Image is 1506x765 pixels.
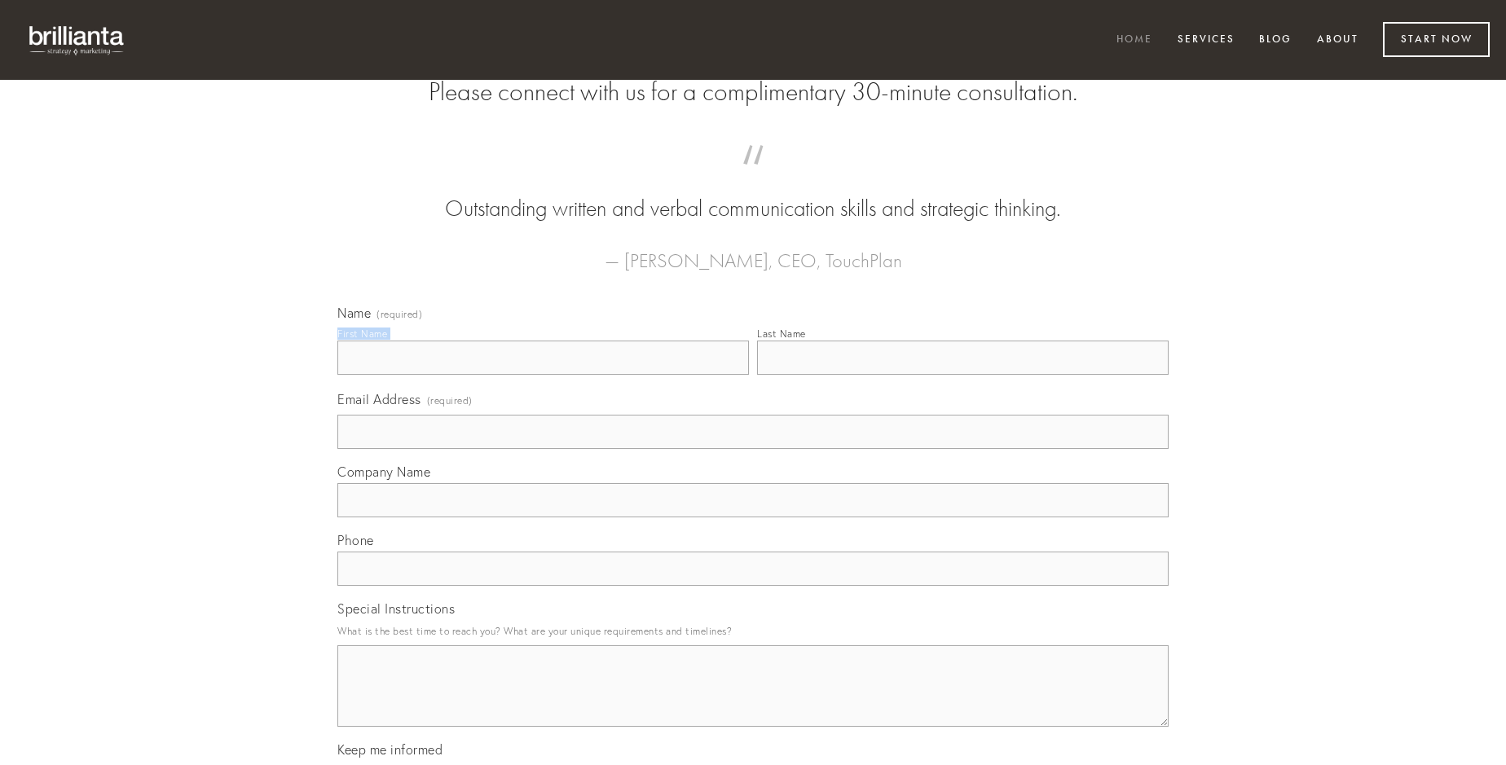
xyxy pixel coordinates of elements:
[1167,27,1245,54] a: Services
[1383,22,1490,57] a: Start Now
[1306,27,1369,54] a: About
[427,389,473,411] span: (required)
[337,328,387,340] div: First Name
[1106,27,1163,54] a: Home
[363,225,1143,277] figcaption: — [PERSON_NAME], CEO, TouchPlan
[16,16,139,64] img: brillianta - research, strategy, marketing
[337,532,374,548] span: Phone
[337,600,455,617] span: Special Instructions
[757,328,806,340] div: Last Name
[1248,27,1302,54] a: Blog
[337,464,430,480] span: Company Name
[363,161,1143,225] blockquote: Outstanding written and verbal communication skills and strategic thinking.
[337,305,371,321] span: Name
[337,77,1169,108] h2: Please connect with us for a complimentary 30-minute consultation.
[363,161,1143,193] span: “
[337,391,421,407] span: Email Address
[376,310,422,319] span: (required)
[337,741,443,758] span: Keep me informed
[337,620,1169,642] p: What is the best time to reach you? What are your unique requirements and timelines?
